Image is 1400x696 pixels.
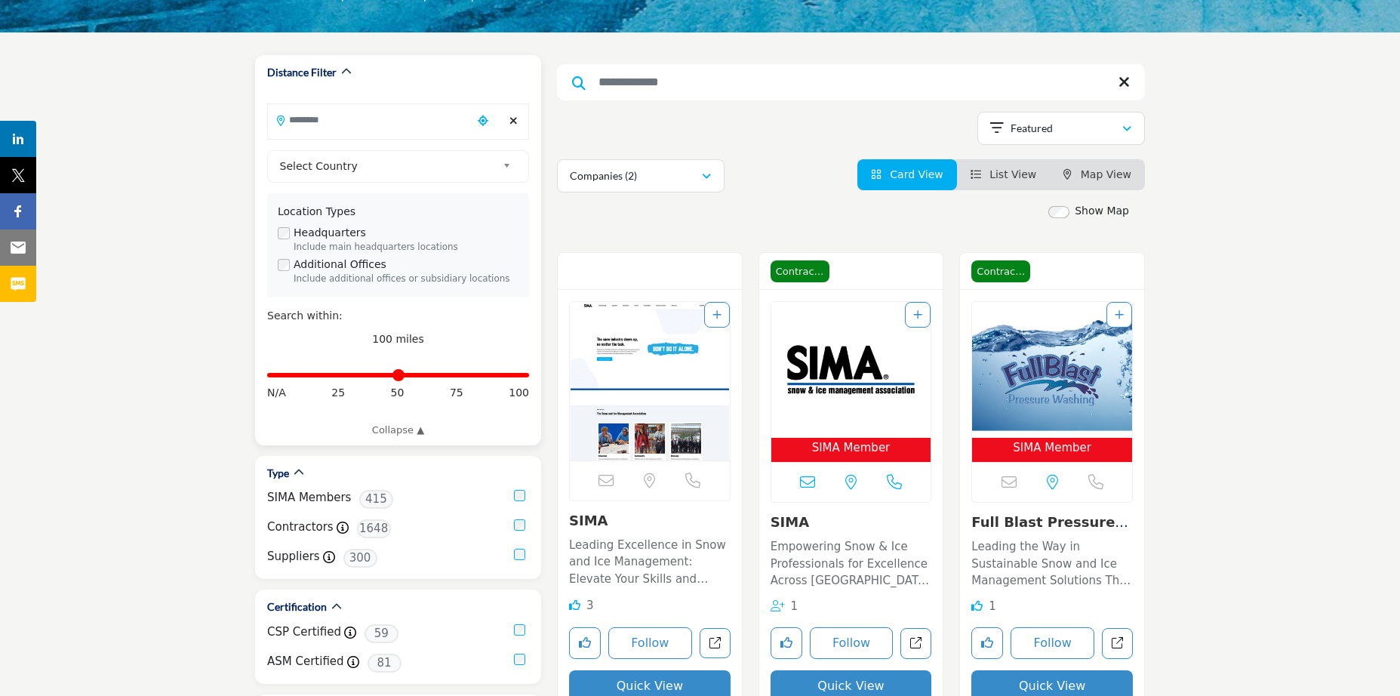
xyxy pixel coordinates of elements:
a: View List [971,168,1037,180]
div: Include additional offices or subsidiary locations [294,273,518,286]
a: Open snow-ice-management-association in new tab [900,628,931,659]
p: Leading the Way in Sustainable Snow and Ice Management Solutions This company stands at the foref... [971,538,1133,590]
input: SIMA Members checkbox [514,490,525,501]
p: Companies (2) [570,168,637,183]
span: Contractor [771,260,829,283]
p: Leading Excellence in Snow and Ice Management: Elevate Your Skills and Safety Standards! Operatin... [569,537,731,588]
span: 1 [989,599,996,613]
div: Followers [771,598,798,615]
img: SIMA [570,302,730,460]
label: Suppliers [267,548,320,565]
a: Open sima in new tab [700,628,731,659]
li: Map View [1050,159,1145,190]
input: Contractors checkbox [514,519,525,531]
h3: SIMA [569,513,731,529]
h2: Type [267,466,289,481]
span: N/A [267,385,286,401]
a: Add To List [712,309,722,321]
a: SIMA [771,514,810,530]
span: Card View [890,168,943,180]
input: Search Location [268,105,472,134]
span: 100 [509,385,529,401]
span: 100 miles [372,333,424,345]
button: Follow [810,627,894,659]
input: Search Keyword [557,64,1145,100]
span: 81 [368,654,402,673]
i: Likes [569,599,580,611]
h2: Distance Filter [267,65,337,80]
button: Follow [1011,627,1094,659]
label: Show Map [1075,203,1129,219]
span: SIMA Member [1013,439,1091,457]
div: Choose your current location [472,105,494,137]
a: Open Listing in new tab [972,302,1132,463]
button: Like listing [771,627,802,659]
input: Suppliers checkbox [514,549,525,560]
span: 25 [331,385,345,401]
a: Map View [1063,168,1131,180]
span: 415 [359,490,393,509]
span: Select Country [280,157,497,175]
label: Additional Offices [294,257,386,273]
label: CSP Certified [267,624,341,641]
h3: Full Blast Pressure Washing [971,514,1133,531]
li: List View [957,159,1051,190]
label: SIMA Members [267,489,351,507]
button: Follow [608,627,692,659]
span: Contractor [971,260,1030,283]
div: Search within: [267,308,529,324]
label: ASM Certified [267,653,344,670]
span: 50 [391,385,405,401]
i: Like [971,600,983,611]
input: ASM Certified checkbox [514,654,525,665]
button: Like listing [569,627,601,659]
img: Full Blast Pressure Washing [972,302,1132,438]
span: SIMA Member [812,439,891,457]
span: 300 [343,549,377,568]
a: Leading Excellence in Snow and Ice Management: Elevate Your Skills and Safety Standards! Operatin... [569,533,731,588]
label: Headquarters [294,225,366,241]
div: Clear search location [502,105,525,137]
button: Companies (2) [557,159,725,192]
li: Card View [857,159,957,190]
span: Map View [1081,168,1131,180]
span: 59 [365,624,398,643]
a: Full Blast Pressure ... [971,514,1128,547]
span: 75 [450,385,463,401]
span: 3 [586,599,594,612]
span: 1 [791,599,798,613]
button: Featured [977,112,1145,145]
a: Collapse ▲ [267,423,529,438]
label: Contractors [267,519,334,536]
a: Open Listing in new tab [570,302,730,460]
h2: Certification [267,599,327,614]
div: Location Types [278,204,518,220]
h3: SIMA [771,514,932,531]
p: Empowering Snow & Ice Professionals for Excellence Across [GEOGRAPHIC_DATA] This organization is ... [771,538,932,590]
a: Add To List [1115,309,1124,321]
a: SIMA [569,513,608,528]
img: SIMA [771,302,931,438]
a: Open Listing in new tab [771,302,931,463]
span: List View [989,168,1036,180]
p: Featured [1011,121,1053,136]
a: View Card [871,168,943,180]
a: Add To List [913,309,922,321]
button: Like listing [971,627,1003,659]
a: Open full-blast-pressure-washing in new tab [1102,628,1133,659]
span: 1648 [357,519,391,538]
a: Empowering Snow & Ice Professionals for Excellence Across [GEOGRAPHIC_DATA] This organization is ... [771,534,932,590]
div: Include main headquarters locations [294,241,518,254]
a: Leading the Way in Sustainable Snow and Ice Management Solutions This company stands at the foref... [971,534,1133,590]
input: CSP Certified checkbox [514,624,525,636]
